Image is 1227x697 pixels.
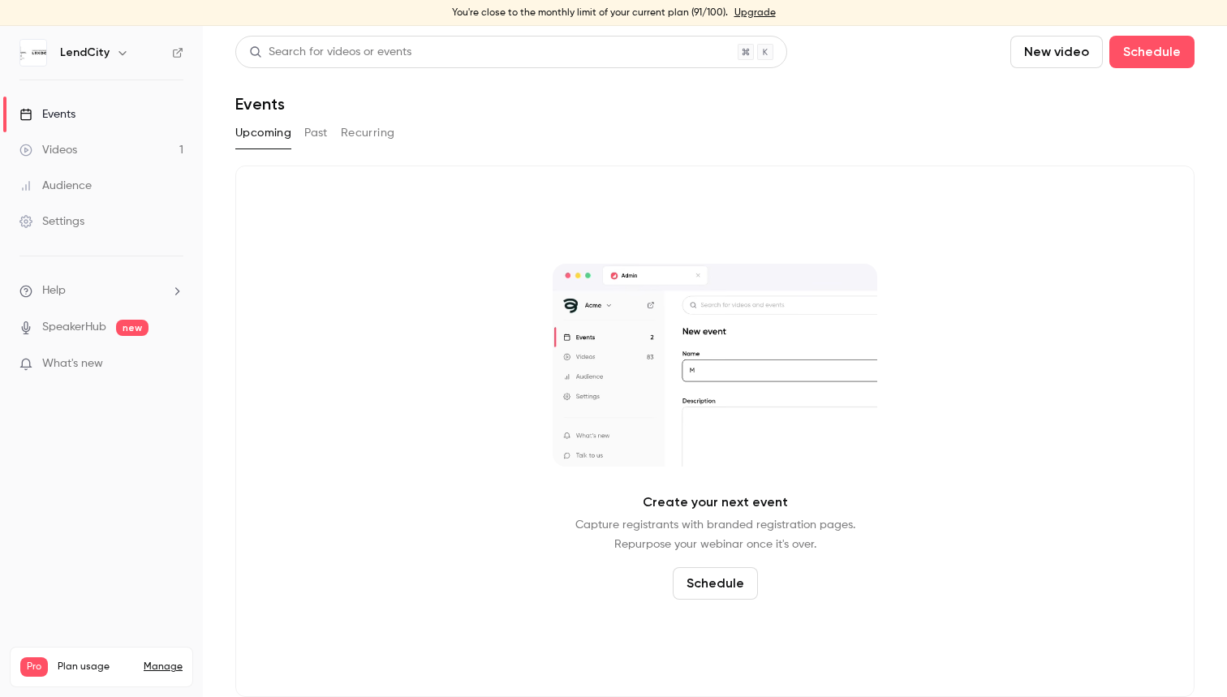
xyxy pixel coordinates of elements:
h1: Events [235,94,285,114]
div: Settings [19,213,84,230]
a: Upgrade [734,6,776,19]
button: New video [1010,36,1103,68]
button: Upcoming [235,120,291,146]
button: Schedule [1109,36,1195,68]
div: Audience [19,178,92,194]
span: Help [42,282,66,299]
a: Manage [144,660,183,673]
button: Past [304,120,328,146]
span: new [116,320,149,336]
h6: LendCity [60,45,110,61]
p: Capture registrants with branded registration pages. Repurpose your webinar once it's over. [575,515,855,554]
span: Pro [20,657,48,677]
div: Search for videos or events [249,44,411,61]
a: SpeakerHub [42,319,106,336]
img: LendCity [20,40,46,66]
div: Events [19,106,75,123]
span: What's new [42,355,103,372]
div: Videos [19,142,77,158]
button: Schedule [673,567,758,600]
button: Recurring [341,120,395,146]
span: Plan usage [58,660,134,673]
p: Create your next event [643,493,788,512]
li: help-dropdown-opener [19,282,183,299]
